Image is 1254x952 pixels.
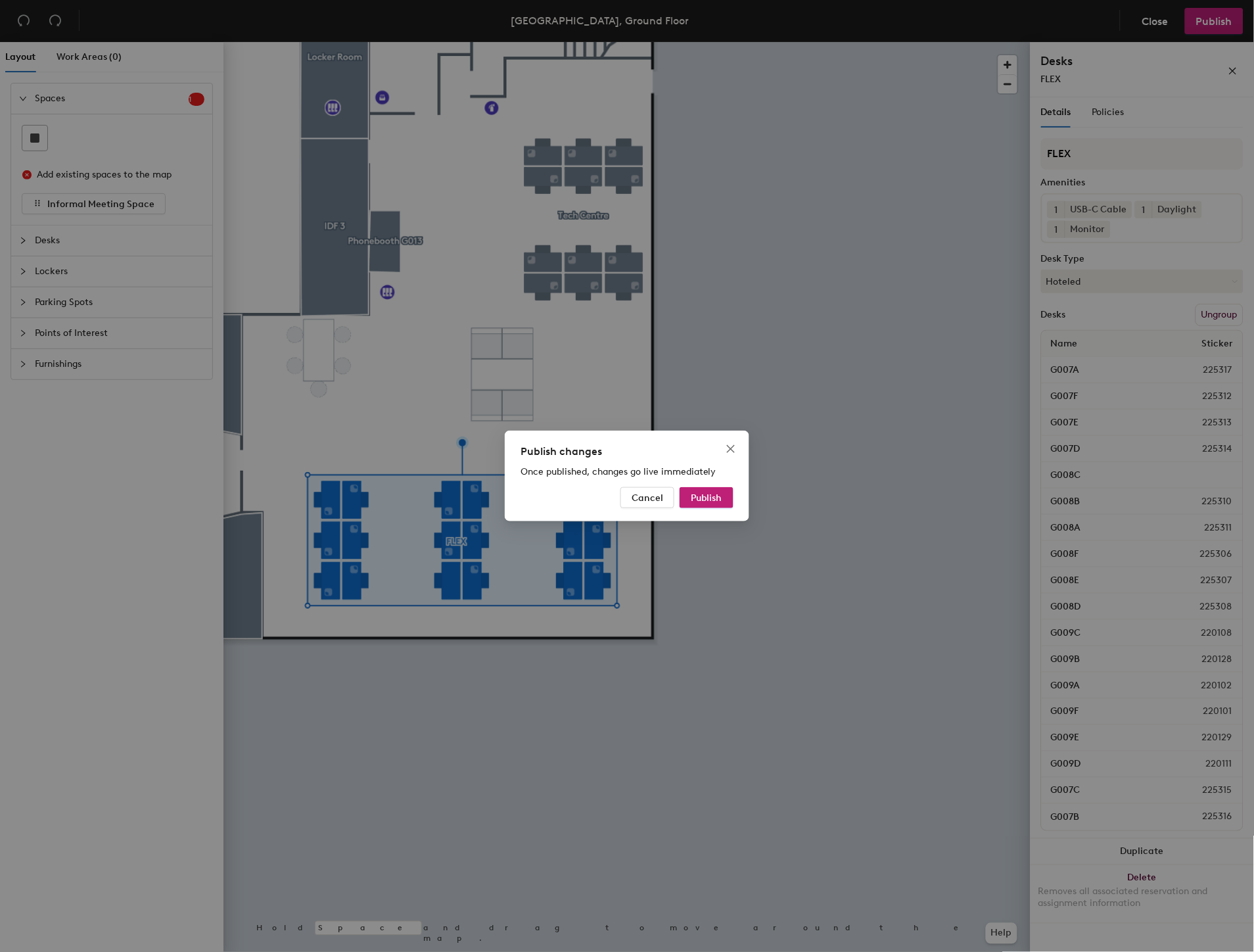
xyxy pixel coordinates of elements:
[521,444,733,460] div: Publish changes
[632,492,663,504] span: Cancel
[620,487,674,508] button: Cancel
[691,492,722,504] span: Publish
[521,466,716,477] span: Once published, changes go live immediately
[680,487,733,508] button: Publish
[720,444,741,454] span: Close
[720,439,741,460] button: Close
[726,444,736,454] span: close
